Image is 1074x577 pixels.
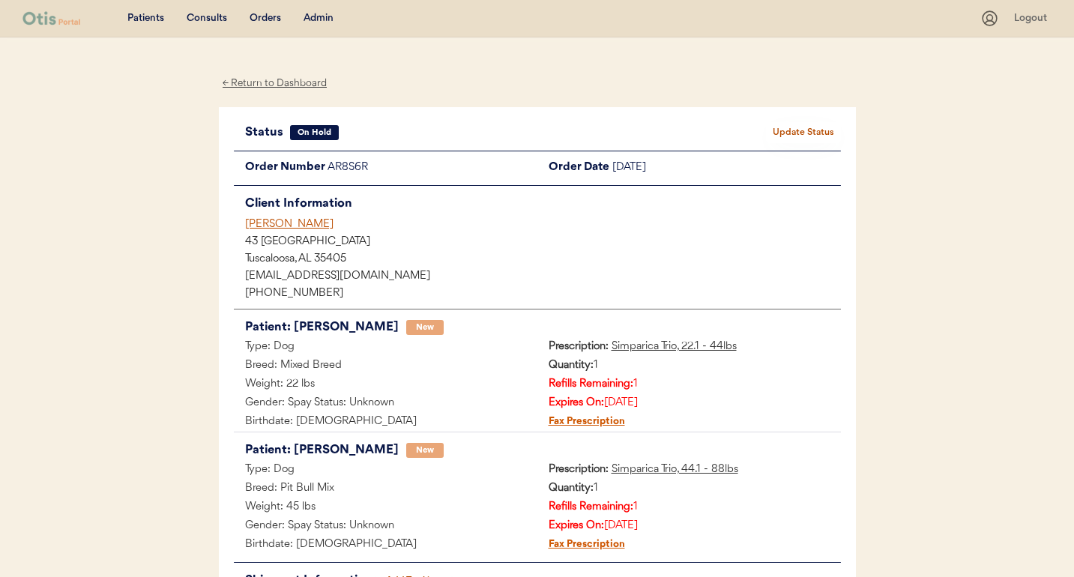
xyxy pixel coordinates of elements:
div: Patient: [PERSON_NAME] [245,440,399,461]
div: [DATE] [537,394,841,413]
div: Type: Dog [234,338,537,357]
u: Simparica Trio, 44.1 - 88lbs [612,464,738,475]
div: Orders [250,11,281,26]
div: Gender: Spay Status: Unknown [234,517,537,536]
u: Simparica Trio, 22.1 - 44lbs [612,341,737,352]
div: Patient: [PERSON_NAME] [245,317,399,338]
strong: Expires On: [549,397,604,408]
div: Fax Prescription [537,536,625,555]
div: Breed: Pit Bull Mix [234,480,537,498]
div: Type: Dog [234,461,537,480]
div: Consults [187,11,227,26]
div: Gender: Spay Status: Unknown [234,394,537,413]
strong: Quantity: [549,483,594,494]
div: Order Date [537,159,612,178]
div: Weight: 22 lbs [234,375,537,394]
div: Weight: 45 lbs [234,498,537,517]
div: [DATE] [537,517,841,536]
div: Logout [1014,11,1052,26]
div: 1 [537,357,841,375]
strong: Prescription: [549,464,609,475]
div: Client Information [245,193,841,214]
div: 1 [537,375,841,394]
div: Patients [127,11,164,26]
div: Tuscaloosa, AL 35405 [245,254,841,265]
strong: Prescription: [549,341,609,352]
div: ← Return to Dashboard [219,75,331,92]
div: Birthdate: [DEMOGRAPHIC_DATA] [234,413,537,432]
strong: Expires On: [549,520,604,531]
div: Birthdate: [DEMOGRAPHIC_DATA] [234,536,537,555]
div: Order Number [234,159,328,178]
div: AR8S6R [328,159,537,178]
div: Status [245,122,290,143]
div: [PHONE_NUMBER] [245,288,841,299]
div: [EMAIL_ADDRESS][DOMAIN_NAME] [245,271,841,282]
div: [DATE] [612,159,841,178]
div: 1 [537,498,841,517]
div: Admin [304,11,334,26]
div: 1 [537,480,841,498]
strong: Refills Remaining: [549,501,633,513]
div: Breed: Mixed Breed [234,357,537,375]
strong: Quantity: [549,360,594,371]
div: Fax Prescription [537,413,625,432]
div: 43 [GEOGRAPHIC_DATA] [245,237,841,247]
button: Update Status [766,122,841,143]
div: [PERSON_NAME] [245,217,841,232]
strong: Refills Remaining: [549,378,633,390]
